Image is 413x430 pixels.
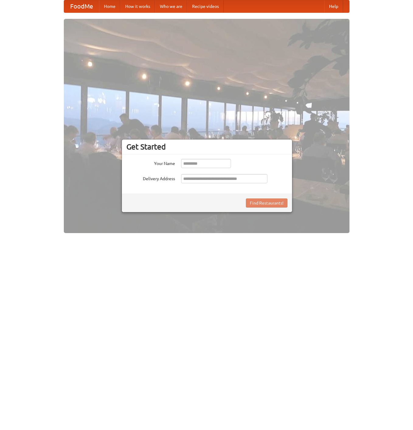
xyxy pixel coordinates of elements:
[126,159,175,167] label: Your Name
[99,0,120,12] a: Home
[187,0,224,12] a: Recipe videos
[126,174,175,182] label: Delivery Address
[155,0,187,12] a: Who we are
[126,142,287,151] h3: Get Started
[64,0,99,12] a: FoodMe
[246,198,287,208] button: Find Restaurants!
[324,0,343,12] a: Help
[120,0,155,12] a: How it works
